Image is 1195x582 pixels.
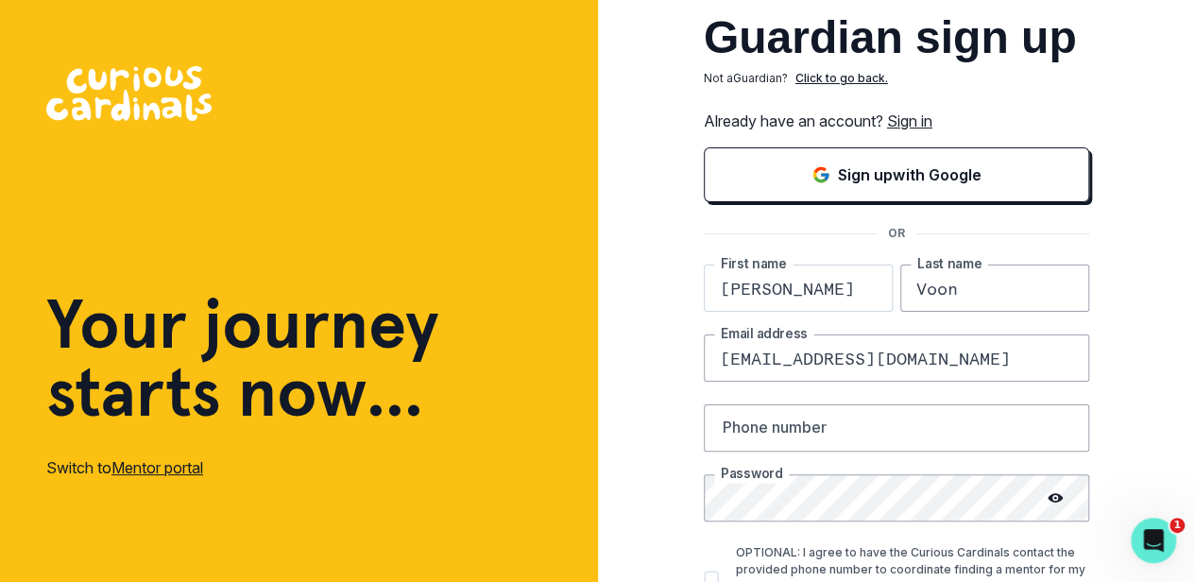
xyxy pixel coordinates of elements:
iframe: Intercom live chat [1131,518,1176,563]
span: 1 [1169,518,1185,533]
a: Sign in [887,111,932,130]
button: Sign in with Google (GSuite) [704,147,1089,202]
a: Mentor portal [111,458,203,477]
p: Not a Guardian ? [704,70,788,87]
p: Click to go back. [795,70,888,87]
h1: Your journey starts now... [46,290,439,426]
p: Sign up with Google [838,163,981,186]
p: Already have an account? [704,110,1089,132]
span: Switch to [46,458,111,477]
h2: Guardian sign up [704,15,1089,60]
img: Curious Cardinals Logo [46,66,212,121]
p: OR [877,225,916,242]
